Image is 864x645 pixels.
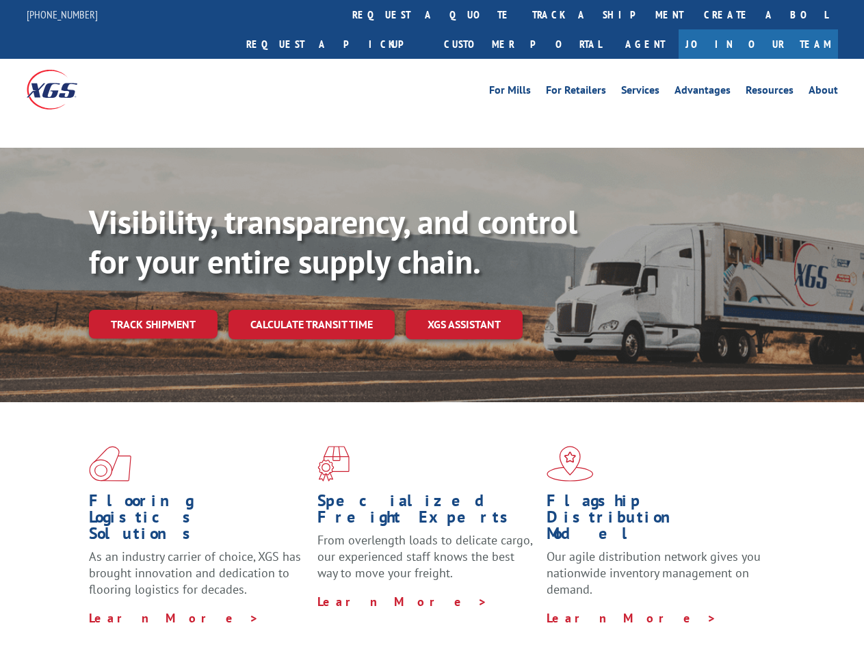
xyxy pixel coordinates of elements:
a: Request a pickup [236,29,434,59]
b: Visibility, transparency, and control for your entire supply chain. [89,200,577,282]
a: Calculate transit time [228,310,395,339]
h1: Flooring Logistics Solutions [89,492,307,549]
a: For Mills [489,85,531,100]
a: About [809,85,838,100]
img: xgs-icon-flagship-distribution-model-red [547,446,594,482]
a: Services [621,85,659,100]
p: From overlength loads to delicate cargo, our experienced staff knows the best way to move your fr... [317,532,536,593]
span: Our agile distribution network gives you nationwide inventory management on demand. [547,549,761,597]
a: Agent [612,29,679,59]
a: Join Our Team [679,29,838,59]
a: XGS ASSISTANT [406,310,523,339]
a: Advantages [675,85,731,100]
a: Track shipment [89,310,218,339]
a: Resources [746,85,794,100]
a: Learn More > [547,610,717,626]
a: Learn More > [317,594,488,609]
span: As an industry carrier of choice, XGS has brought innovation and dedication to flooring logistics... [89,549,301,597]
a: Learn More > [89,610,259,626]
img: xgs-icon-focused-on-flooring-red [317,446,350,482]
a: Customer Portal [434,29,612,59]
a: For Retailers [546,85,606,100]
a: [PHONE_NUMBER] [27,8,98,21]
img: xgs-icon-total-supply-chain-intelligence-red [89,446,131,482]
h1: Flagship Distribution Model [547,492,765,549]
h1: Specialized Freight Experts [317,492,536,532]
